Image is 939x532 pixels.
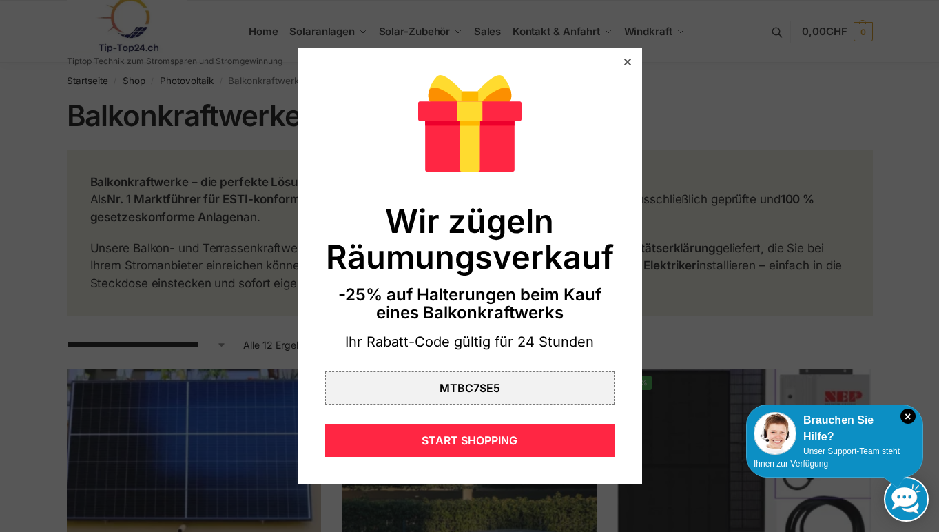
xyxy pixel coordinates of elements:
[754,412,916,445] div: Brauchen Sie Hilfe?
[440,382,500,393] div: MTBC7SE5
[325,286,615,323] div: -25% auf Halterungen beim Kauf eines Balkonkraftwerks
[325,333,615,352] div: Ihr Rabatt-Code gültig für 24 Stunden
[325,203,615,274] div: Wir zügeln Räumungsverkauf
[325,371,615,405] div: MTBC7SE5
[325,424,615,457] div: START SHOPPING
[754,447,900,469] span: Unser Support-Team steht Ihnen zur Verfügung
[900,409,916,424] i: Schließen
[754,412,796,455] img: Customer service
